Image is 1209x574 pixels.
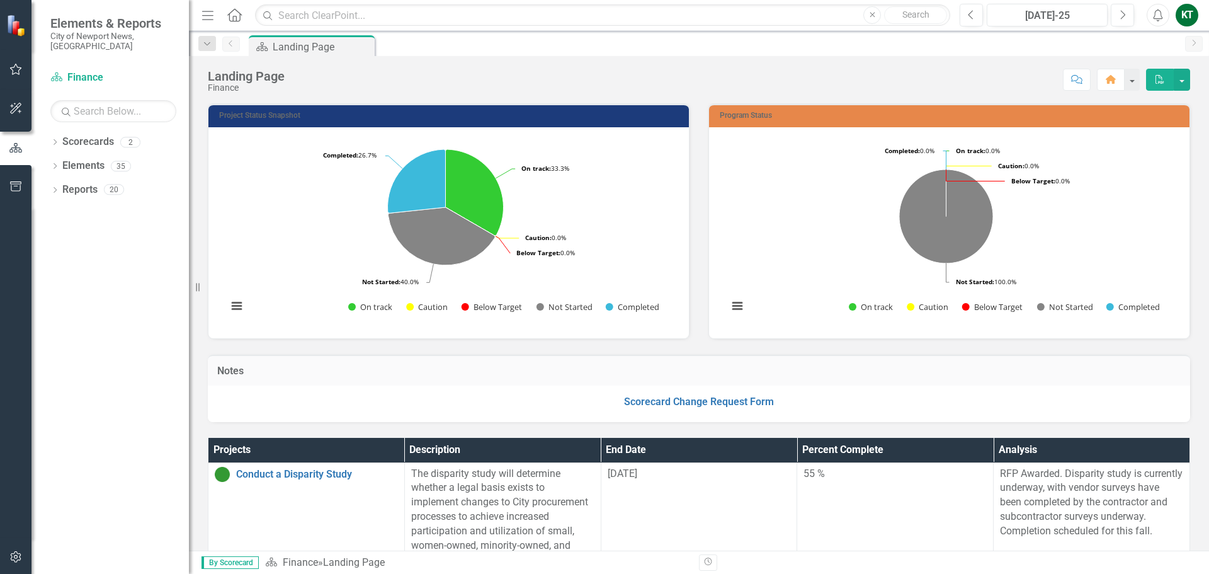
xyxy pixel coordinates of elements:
[255,4,950,26] input: Search ClearPoint...
[803,467,987,481] div: 55 %
[1011,176,1055,185] tspan: Below Target:
[885,146,920,155] tspan: Completed:
[722,137,1177,326] div: Chart. Highcharts interactive chart.
[987,4,1108,26] button: [DATE]-25
[729,297,746,315] button: View chart menu, Chart
[991,8,1103,23] div: [DATE]-25
[899,169,993,263] path: Not Started, 3.
[884,6,947,24] button: Search
[406,301,448,313] button: Show Caution
[50,31,176,52] small: City of Newport News, [GEOGRAPHIC_DATA]
[62,135,114,149] a: Scorecards
[62,183,98,197] a: Reports
[548,301,593,313] text: Not Started
[208,69,285,83] div: Landing Page
[722,137,1171,326] svg: Interactive chart
[525,233,552,242] tspan: Caution:
[624,396,774,408] a: Scorecard Change Request Form
[283,556,318,568] a: Finance
[516,248,560,257] tspan: Below Target:
[907,301,948,313] button: Show Caution
[208,83,285,93] div: Finance
[50,100,176,122] input: Search Below...
[201,556,259,569] span: By Scorecard
[720,112,1183,120] h3: Program Status
[1011,176,1070,185] text: 0.0%
[50,71,176,85] a: Finance
[956,277,994,286] tspan: Not Started:
[1106,301,1160,313] button: Show Completed
[217,365,1181,377] h3: Notes
[221,137,676,326] div: Chart. Highcharts interactive chart.
[273,39,372,55] div: Landing Page
[104,185,124,195] div: 20
[228,297,246,315] button: View chart menu, Chart
[111,161,131,171] div: 35
[998,161,1039,170] text: 0.0%
[521,164,551,173] tspan: On track:
[219,112,683,120] h3: Project Status Snapshot
[6,14,28,36] img: ClearPoint Strategy
[885,146,934,155] text: 0.0%
[956,146,985,155] tspan: On track:
[388,149,446,213] path: Completed, 4.
[956,146,1000,155] text: 0.0%
[215,467,230,482] img: On Target
[221,137,670,326] svg: Interactive chart
[902,9,929,20] span: Search
[1176,4,1198,26] button: KT
[62,159,105,173] a: Elements
[608,468,637,479] span: [DATE]
[962,301,1023,313] button: Show Below Target
[536,301,592,313] button: Show Not Started
[525,233,566,242] text: 0.0%
[323,151,358,159] tspan: Completed:
[120,137,140,147] div: 2
[998,161,1025,170] tspan: Caution:
[362,277,419,286] text: 40.0%
[362,277,400,286] tspan: Not Started:
[1000,467,1183,539] p: RFP Awarded. Disparity study is currently underway, with vendor surveys have been completed by th...
[323,151,377,159] text: 26.7%
[521,164,569,173] text: 33.3%
[956,277,1016,286] text: 100.0%
[1037,301,1093,313] button: Show Not Started
[236,469,398,480] a: Conduct a Disparity Study
[516,248,575,257] text: 0.0%
[50,16,176,31] span: Elements & Reports
[388,207,495,265] path: Not Started, 6.
[445,149,503,236] path: On track, 5.
[1049,301,1093,313] text: Not Started
[849,301,893,313] button: Show On track
[606,301,659,313] button: Show Completed
[265,556,690,570] div: »
[348,301,392,313] button: Show On track
[462,301,523,313] button: Show Below Target
[323,556,385,568] div: Landing Page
